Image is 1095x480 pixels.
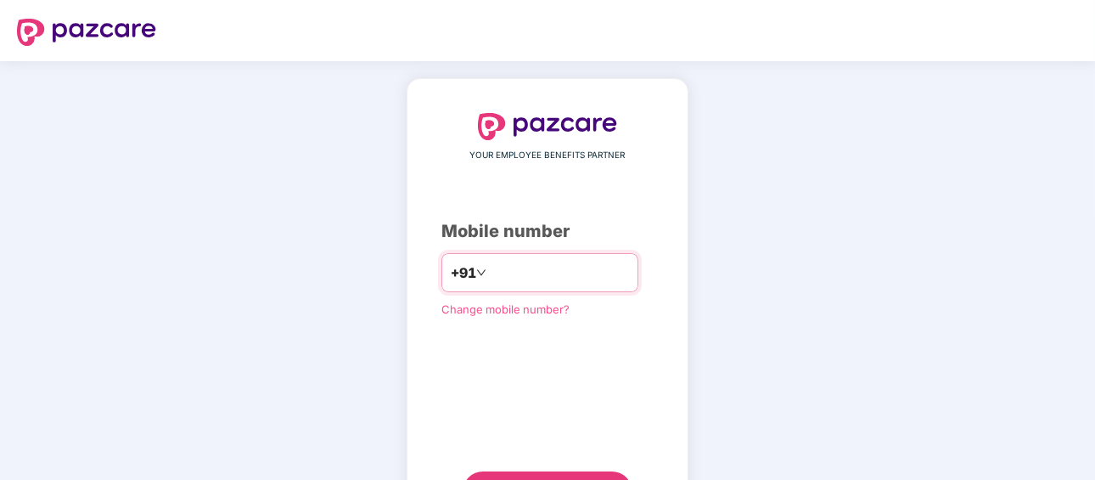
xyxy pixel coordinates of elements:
[478,113,617,140] img: logo
[441,218,654,245] div: Mobile number
[476,268,486,278] span: down
[17,19,156,46] img: logo
[470,149,626,162] span: YOUR EMPLOYEE BENEFITS PARTNER
[451,263,476,284] span: +91
[441,302,570,316] a: Change mobile number?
